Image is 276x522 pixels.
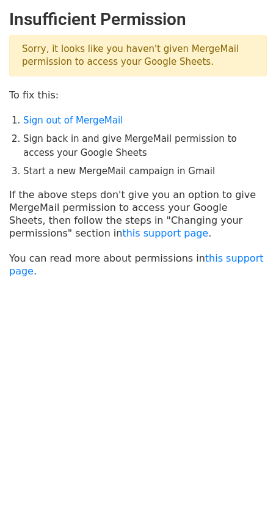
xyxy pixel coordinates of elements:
[122,227,208,239] a: this support page
[9,35,267,76] p: Sorry, it looks like you haven't given MergeMail permission to access your Google Sheets.
[23,132,267,160] li: Sign back in and give MergeMail permission to access your Google Sheets
[9,252,267,278] p: You can read more about permissions in .
[9,9,267,30] h2: Insufficient Permission
[9,188,267,240] p: If the above steps don't give you an option to give MergeMail permission to access your Google Sh...
[23,164,267,178] li: Start a new MergeMail campaign in Gmail
[23,115,123,126] a: Sign out of MergeMail
[9,252,264,277] a: this support page
[9,89,267,101] p: To fix this:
